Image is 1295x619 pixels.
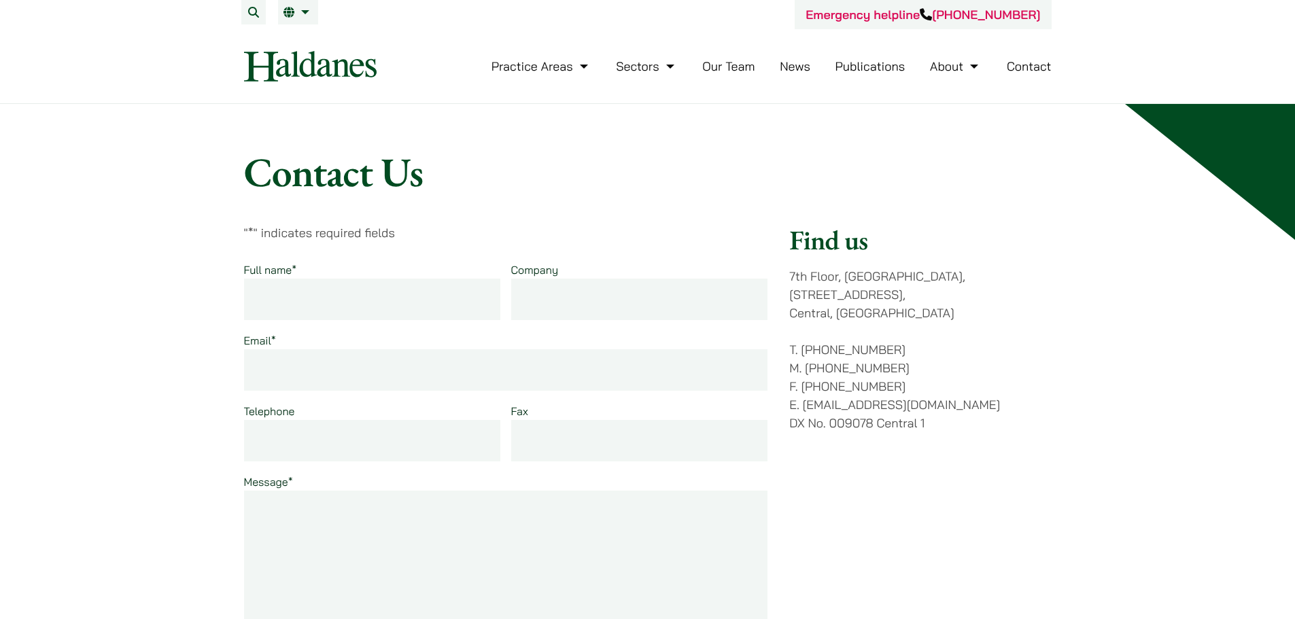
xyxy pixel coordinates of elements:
[789,340,1051,432] p: T. [PHONE_NUMBER] M. [PHONE_NUMBER] F. [PHONE_NUMBER] E. [EMAIL_ADDRESS][DOMAIN_NAME] DX No. 0090...
[511,404,528,418] label: Fax
[789,267,1051,322] p: 7th Floor, [GEOGRAPHIC_DATA], [STREET_ADDRESS], Central, [GEOGRAPHIC_DATA]
[244,51,377,82] img: Logo of Haldanes
[244,404,295,418] label: Telephone
[780,58,810,74] a: News
[806,7,1040,22] a: Emergency helpline[PHONE_NUMBER]
[244,263,297,277] label: Full name
[702,58,755,74] a: Our Team
[616,58,677,74] a: Sectors
[244,475,293,489] label: Message
[930,58,982,74] a: About
[244,334,276,347] label: Email
[1007,58,1052,74] a: Contact
[244,224,768,242] p: " " indicates required fields
[511,263,559,277] label: Company
[491,58,591,74] a: Practice Areas
[244,147,1052,196] h1: Contact Us
[789,224,1051,256] h2: Find us
[283,7,313,18] a: EN
[835,58,905,74] a: Publications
